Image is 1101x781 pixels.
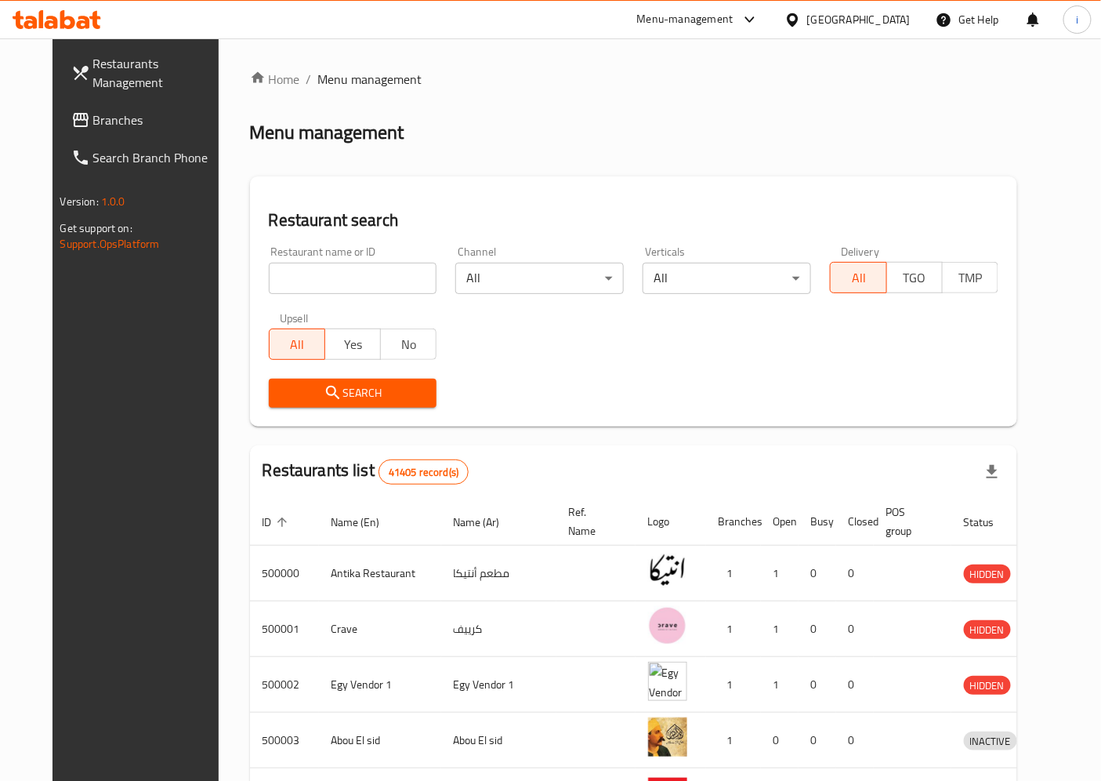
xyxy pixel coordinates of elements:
[648,717,687,757] img: Abou El sid
[281,383,425,403] span: Search
[331,333,375,356] span: Yes
[250,601,319,657] td: 500001
[441,713,556,768] td: Abou El sid
[830,262,886,293] button: All
[269,209,999,232] h2: Restaurant search
[841,246,880,257] label: Delivery
[799,657,836,713] td: 0
[319,546,441,601] td: Antika Restaurant
[250,70,300,89] a: Home
[454,513,520,532] span: Name (Ar)
[706,601,761,657] td: 1
[269,329,325,360] button: All
[761,601,799,657] td: 1
[59,45,237,101] a: Restaurants Management
[455,263,624,294] div: All
[306,70,312,89] li: /
[973,453,1011,491] div: Export file
[836,546,874,601] td: 0
[319,713,441,768] td: Abou El sid
[886,503,933,540] span: POS group
[319,601,441,657] td: Crave
[706,657,761,713] td: 1
[441,546,556,601] td: مطعم أنتيكا
[799,498,836,546] th: Busy
[706,713,761,768] td: 1
[761,713,799,768] td: 0
[60,218,132,238] span: Get support on:
[331,513,400,532] span: Name (En)
[799,713,836,768] td: 0
[836,498,874,546] th: Closed
[837,267,880,289] span: All
[380,329,436,360] button: No
[441,601,556,657] td: كرييف
[964,621,1011,639] span: HIDDEN
[807,11,911,28] div: [GEOGRAPHIC_DATA]
[886,262,943,293] button: TGO
[799,546,836,601] td: 0
[836,713,874,768] td: 0
[964,732,1017,750] span: INACTIVE
[637,10,733,29] div: Menu-management
[1076,11,1078,28] span: i
[250,70,1018,89] nav: breadcrumb
[250,546,319,601] td: 500000
[93,54,224,92] span: Restaurants Management
[636,498,706,546] th: Logo
[942,262,998,293] button: TMP
[706,498,761,546] th: Branches
[324,329,381,360] button: Yes
[263,513,292,532] span: ID
[387,333,430,356] span: No
[60,191,99,212] span: Version:
[643,263,811,294] div: All
[799,601,836,657] td: 0
[250,120,404,145] h2: Menu management
[648,662,687,701] img: Egy Vendor 1
[269,263,437,294] input: Search for restaurant name or ID..
[964,732,1017,750] div: INACTIVE
[59,101,237,139] a: Branches
[836,601,874,657] td: 0
[101,191,125,212] span: 1.0.0
[706,546,761,601] td: 1
[964,565,1011,583] span: HIDDEN
[93,148,224,167] span: Search Branch Phone
[949,267,992,289] span: TMP
[893,267,936,289] span: TGO
[964,677,1011,695] span: HIDDEN
[648,606,687,645] img: Crave
[441,657,556,713] td: Egy Vendor 1
[250,657,319,713] td: 500002
[263,459,469,485] h2: Restaurants list
[378,460,469,485] div: Total records count
[269,379,437,408] button: Search
[93,111,224,129] span: Branches
[569,503,617,540] span: Ref. Name
[250,713,319,768] td: 500003
[761,546,799,601] td: 1
[319,657,441,713] td: Egy Vendor 1
[648,550,687,590] img: Antika Restaurant
[59,139,237,176] a: Search Branch Phone
[964,513,1015,532] span: Status
[761,657,799,713] td: 1
[964,565,1011,583] div: HIDDEN
[60,234,160,254] a: Support.OpsPlatform
[379,465,468,480] span: 41405 record(s)
[761,498,799,546] th: Open
[836,657,874,713] td: 0
[280,313,309,324] label: Upsell
[276,333,319,356] span: All
[964,620,1011,639] div: HIDDEN
[318,70,422,89] span: Menu management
